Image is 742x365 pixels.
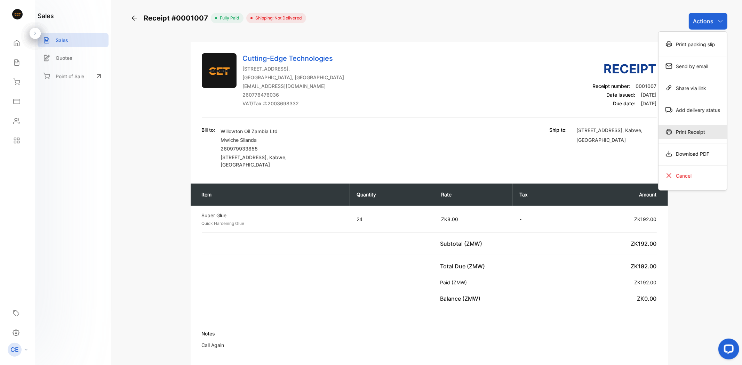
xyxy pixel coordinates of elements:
[641,100,657,106] span: [DATE]
[613,100,636,106] span: Due date:
[689,13,727,30] button: Actions
[12,9,23,19] img: logo
[202,126,215,133] p: Bill to:
[243,100,344,107] p: VAT/Tax #: 2003698332
[357,216,427,223] p: 24
[221,145,301,152] p: 260979933855
[243,53,344,64] p: Cutting-Edge Technologies
[631,240,657,247] span: ZK192.00
[637,295,657,302] span: ZK0.00
[10,345,19,354] p: CE
[440,294,484,303] p: Balance (ZMW)
[38,51,109,65] a: Quotes
[635,216,657,222] span: ZK192.00
[38,68,109,84] a: Point of Sale
[636,83,657,89] span: 0001007
[593,59,657,78] h3: Receipt
[659,37,727,51] div: Print packing slip
[144,13,211,23] span: Receipt #0001007
[243,91,344,98] p: 260778476036
[202,191,343,198] p: Item
[693,17,713,25] p: Actions
[243,74,344,81] p: [GEOGRAPHIC_DATA], [GEOGRAPHIC_DATA]
[202,341,224,349] p: Call Again
[253,15,302,21] span: Shipping: Not Delivered
[221,154,267,160] span: [STREET_ADDRESS]
[202,53,237,88] img: Company Logo
[217,15,239,21] span: fully paid
[577,127,623,133] span: [STREET_ADDRESS]
[38,11,54,21] h1: sales
[202,220,344,227] p: Quick Hardening Glue
[440,262,488,270] p: Total Due (ZMW)
[713,336,742,365] iframe: LiveChat chat widget
[56,54,72,62] p: Quotes
[641,92,657,98] span: [DATE]
[631,263,657,270] span: ZK192.00
[659,59,727,73] div: Send by email
[607,92,636,98] span: Date issued:
[202,330,224,337] p: Notes
[635,279,657,285] span: ZK192.00
[440,279,470,286] p: Paid (ZMW)
[576,191,657,198] p: Amount
[56,73,84,80] p: Point of Sale
[267,154,286,160] span: , Kabwe
[623,127,641,133] span: , Kabwe
[221,128,301,135] p: Willowton Oil Zambia Ltd
[357,191,427,198] p: Quantity
[659,103,727,117] div: Add delivery status
[593,83,630,89] span: Receipt number:
[56,36,68,44] p: Sales
[441,191,506,198] p: Rate
[441,216,458,222] span: ZK8.00
[243,65,344,72] p: [STREET_ADDRESS],
[243,82,344,90] p: [EMAIL_ADDRESS][DOMAIN_NAME]
[550,126,567,133] p: Ship to:
[440,240,485,248] p: Subtotal (ZMW)
[659,147,727,161] div: Download PDF
[659,169,727,182] div: Cancel
[38,33,109,47] a: Sales
[659,125,727,139] div: Print Receipt
[520,216,562,223] p: -
[221,136,301,144] p: Mwiche Silanda
[202,212,344,219] p: Super Glue
[659,81,727,95] div: Share via link
[520,191,562,198] p: Tax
